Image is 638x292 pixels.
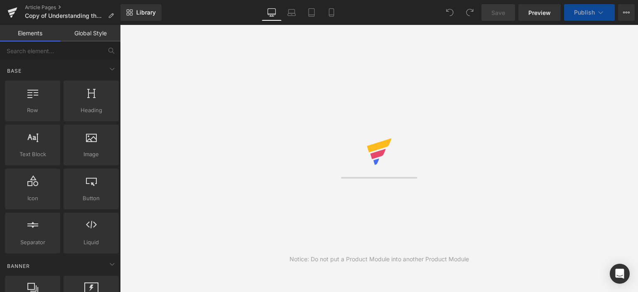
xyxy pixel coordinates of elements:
span: Preview [528,8,551,17]
span: Base [6,67,22,75]
span: Image [66,150,116,159]
button: More [618,4,635,21]
a: Mobile [321,4,341,21]
span: Save [491,8,505,17]
span: Liquid [66,238,116,247]
a: Preview [518,4,561,21]
a: Global Style [60,25,120,42]
button: Undo [442,4,458,21]
span: Separator [7,238,58,247]
span: Publish [574,9,595,16]
span: Row [7,106,58,115]
a: New Library [120,4,162,21]
button: Redo [461,4,478,21]
span: Copy of Understanding the Hair Growth Cycle [25,12,105,19]
a: Desktop [262,4,282,21]
span: Library [136,9,156,16]
button: Publish [564,4,615,21]
div: Open Intercom Messenger [610,264,630,284]
span: Icon [7,194,58,203]
div: Notice: Do not put a Product Module into another Product Module [290,255,469,264]
span: Heading [66,106,116,115]
a: Tablet [302,4,321,21]
a: Article Pages [25,4,120,11]
span: Text Block [7,150,58,159]
span: Button [66,194,116,203]
a: Laptop [282,4,302,21]
span: Banner [6,262,31,270]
